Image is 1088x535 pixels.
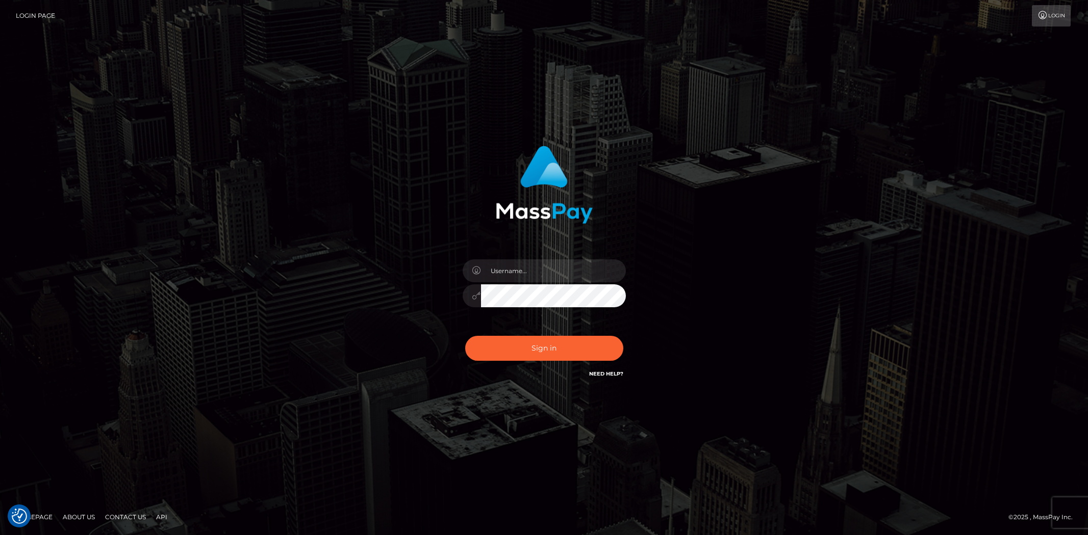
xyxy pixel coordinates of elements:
[1008,512,1080,523] div: © 2025 , MassPay Inc.
[59,509,99,525] a: About Us
[101,509,150,525] a: Contact Us
[11,509,57,525] a: Homepage
[152,509,171,525] a: API
[12,509,27,524] button: Consent Preferences
[496,146,593,224] img: MassPay Login
[16,5,55,26] a: Login Page
[589,370,623,377] a: Need Help?
[1032,5,1071,26] a: Login
[465,336,623,361] button: Sign in
[12,509,27,524] img: Revisit consent button
[481,259,626,282] input: Username...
